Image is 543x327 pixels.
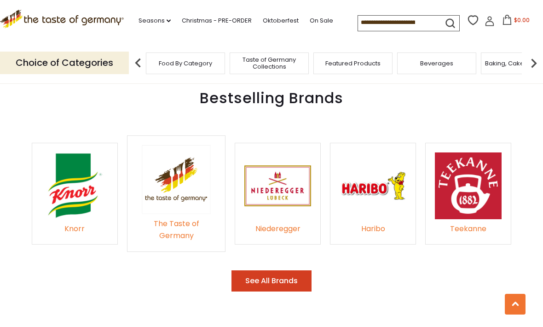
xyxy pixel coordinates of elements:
[231,270,312,292] button: See All Brands
[159,60,212,67] a: Food By Category
[129,54,147,72] img: previous arrow
[182,16,252,26] a: Christmas - PRE-ORDER
[435,152,502,219] img: Teekanne
[263,16,299,26] a: Oktoberfest
[41,212,108,235] a: Knorr
[420,60,453,67] a: Beverages
[41,152,108,219] img: Knorr
[435,212,502,235] a: Teekanne
[244,223,311,235] div: Niederegger
[41,223,108,235] div: Knorr
[435,223,502,235] div: Teekanne
[514,16,530,24] span: $0.00
[310,16,333,26] a: On Sale
[340,212,406,235] a: Haribo
[139,16,171,26] a: Seasons
[325,60,381,67] a: Featured Products
[244,152,311,219] img: Niederegger
[340,223,406,235] div: Haribo
[340,152,406,219] img: Haribo
[497,15,536,29] button: $0.00
[137,207,216,242] a: The Taste of Germany
[232,56,306,70] a: Taste of Germany Collections
[142,145,211,214] img: The Taste of Germany
[137,218,216,242] div: The Taste of Germany
[244,212,311,235] a: Niederegger
[525,54,543,72] img: next arrow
